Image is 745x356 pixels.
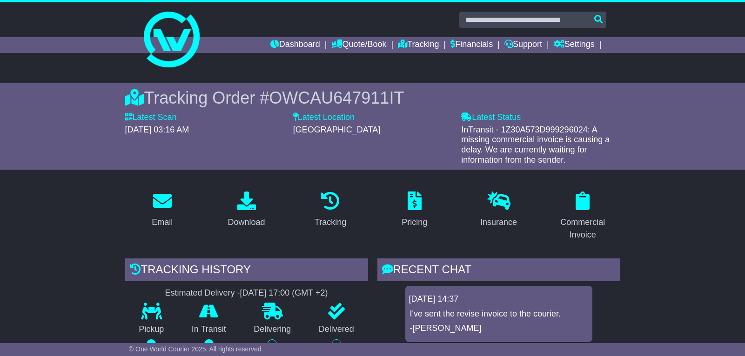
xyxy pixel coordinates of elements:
a: Download [221,188,271,232]
div: Tracking history [125,258,368,283]
p: In Transit [178,324,240,335]
div: Insurance [480,216,517,229]
span: [DATE] 03:16 AM [125,125,189,134]
div: RECENT CHAT [377,258,620,283]
a: Commercial Invoice [545,188,620,244]
a: Pricing [396,188,433,232]
span: OWCAU647911IT [269,88,404,107]
div: [DATE] 14:37 [409,294,589,304]
p: -[PERSON_NAME] [410,323,588,334]
a: Email [146,188,179,232]
a: Dashboard [270,37,320,53]
div: [DATE] 17:00 (GMT +2) [240,288,328,298]
div: Tracking Order # [125,88,620,108]
a: Settings [554,37,595,53]
label: Latest Scan [125,112,177,123]
a: Support [504,37,542,53]
div: Download [228,216,265,229]
span: © One World Courier 2025. All rights reserved. [129,345,263,353]
p: I've sent the revise invoice to the courier. [410,309,588,319]
p: Delivered [305,324,368,335]
div: Estimated Delivery - [125,288,368,298]
label: Latest Status [461,112,521,123]
a: Financials [450,37,493,53]
div: Commercial Invoice [551,216,614,241]
a: Quote/Book [331,37,386,53]
a: Tracking [398,37,439,53]
div: Email [152,216,173,229]
div: Tracking [315,216,346,229]
span: [GEOGRAPHIC_DATA] [293,125,380,134]
a: Insurance [474,188,523,232]
label: Latest Location [293,112,355,123]
span: InTransit - 1Z30A573D999296024: A missing commercial invoice is causing a delay. We are currently... [461,125,610,165]
p: Pickup [125,324,178,335]
p: Delivering [240,324,305,335]
div: Pricing [402,216,427,229]
a: Tracking [309,188,352,232]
